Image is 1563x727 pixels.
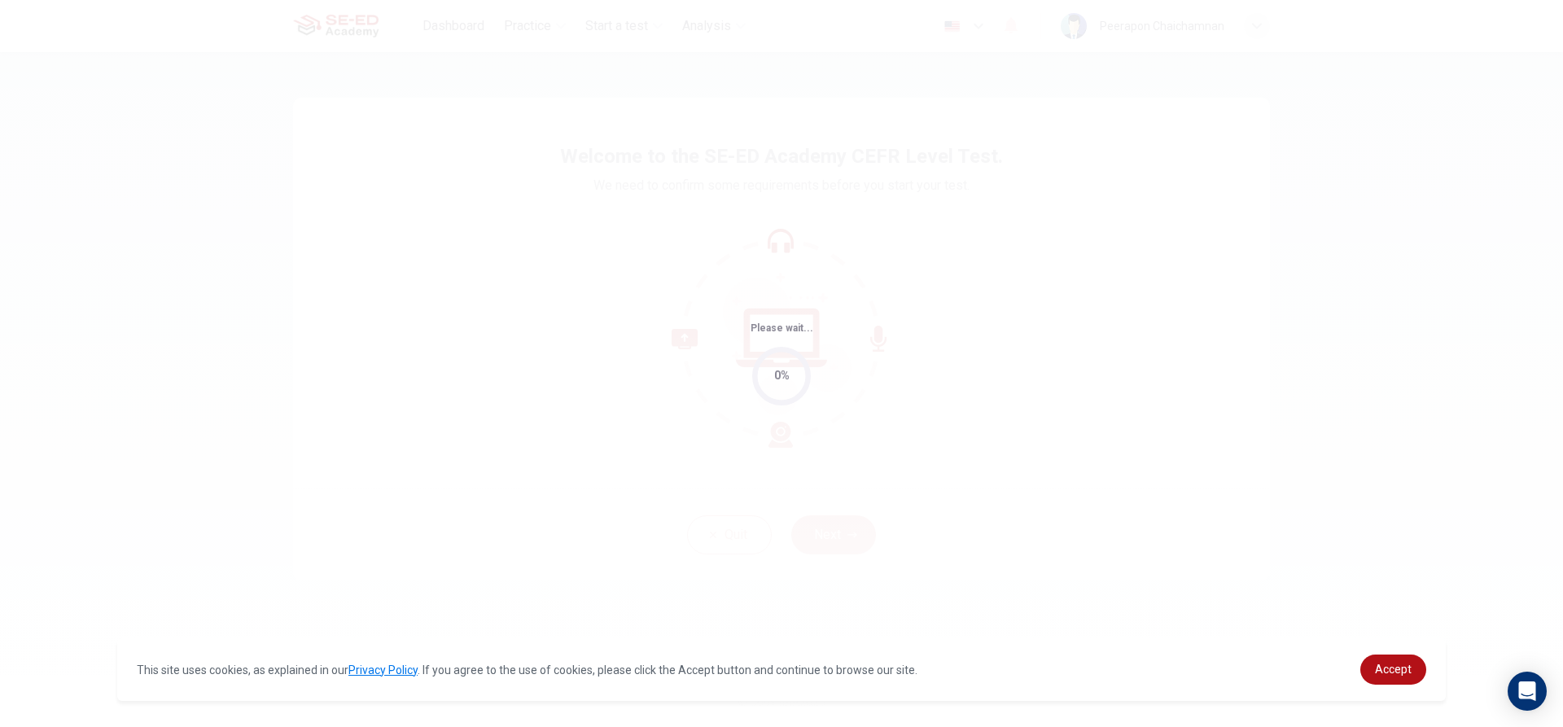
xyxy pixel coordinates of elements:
[1508,672,1547,711] div: Open Intercom Messenger
[774,366,790,385] div: 0%
[1360,655,1426,685] a: dismiss cookie message
[751,322,813,334] span: Please wait...
[117,638,1446,701] div: cookieconsent
[1375,663,1412,676] span: Accept
[137,663,917,677] span: This site uses cookies, as explained in our . If you agree to the use of cookies, please click th...
[348,663,418,677] a: Privacy Policy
